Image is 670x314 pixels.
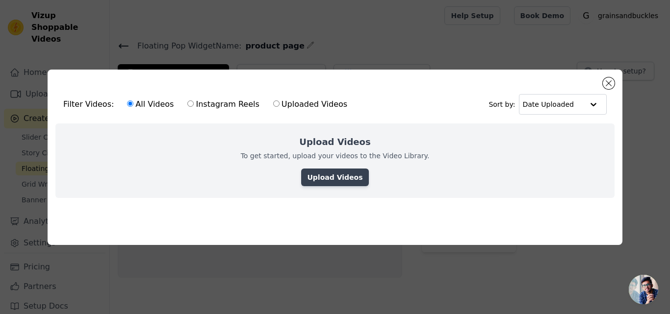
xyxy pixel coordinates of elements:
[629,275,658,304] a: Open chat
[187,98,259,111] label: Instagram Reels
[299,135,370,149] h2: Upload Videos
[273,98,348,111] label: Uploaded Videos
[63,93,353,116] div: Filter Videos:
[241,151,430,161] p: To get started, upload your videos to the Video Library.
[301,169,368,186] a: Upload Videos
[489,94,607,115] div: Sort by:
[603,77,615,89] button: Close modal
[127,98,174,111] label: All Videos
